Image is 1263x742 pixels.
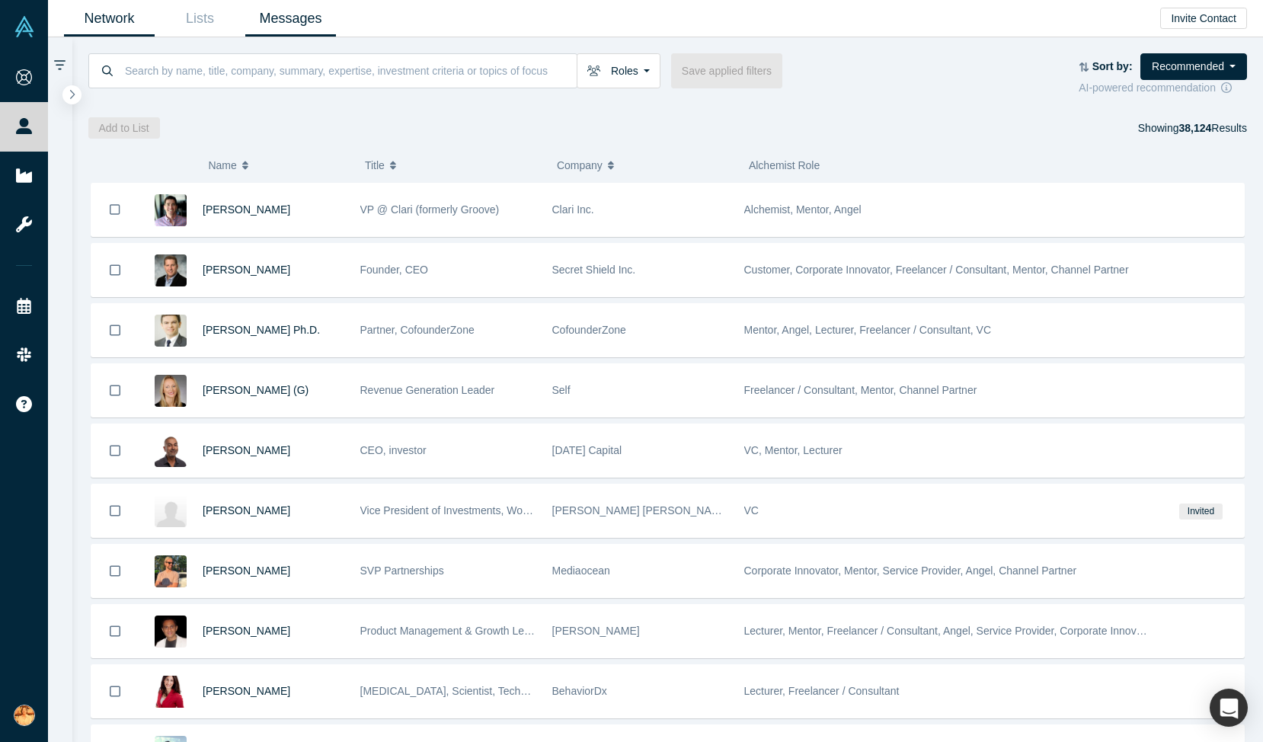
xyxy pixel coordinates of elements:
span: Results [1178,122,1247,134]
button: Bookmark [91,364,139,417]
span: [MEDICAL_DATA], Scientist, Technologist, Strategist. | Worldwide Leader in Digital Behavioral Health [360,685,837,697]
a: [PERSON_NAME] [203,444,290,456]
span: Company [557,149,603,181]
button: Bookmark [91,605,139,657]
button: Add to List [88,117,160,139]
button: Name [208,149,349,181]
img: Mike Sutherland's Profile Image [155,194,187,226]
span: Alchemist, Mentor, Angel [744,203,862,216]
a: [PERSON_NAME] Ph.D. [203,324,320,336]
a: [PERSON_NAME] [203,504,290,517]
button: Company [557,149,733,181]
button: Bookmark [91,424,139,477]
span: Founder, CEO [360,264,429,276]
button: Recommended [1140,53,1247,80]
span: CEO, investor [360,444,427,456]
span: [DATE] Capital [552,444,622,456]
strong: Sort by: [1092,60,1133,72]
span: Clari Inc. [552,203,594,216]
img: Brittany Skoda's Profile Image [155,495,187,527]
a: [PERSON_NAME] (G) [203,384,309,396]
button: Bookmark [91,304,139,357]
button: Invite Contact [1160,8,1247,29]
span: Revenue Generation Leader [360,384,495,396]
button: Save applied filters [671,53,782,88]
span: Alchemist Role [749,159,820,171]
a: [PERSON_NAME] [203,203,290,216]
span: Partner, CofounderZone [360,324,475,336]
a: Messages [245,1,336,37]
img: Alchemist Vault Logo [14,16,35,37]
a: Network [64,1,155,37]
span: Self [552,384,571,396]
span: Lecturer, Freelancer / Consultant [744,685,900,697]
button: Bookmark [91,545,139,597]
span: [PERSON_NAME] [552,625,640,637]
span: Freelancer / Consultant, Mentor, Channel Partner [744,384,977,396]
span: [PERSON_NAME] [PERSON_NAME] [552,504,731,517]
a: [PERSON_NAME] [203,264,290,276]
button: Bookmark [91,485,139,537]
span: BehaviorDx [552,685,607,697]
button: Title [365,149,541,181]
img: Sumina Koiso's Account [14,705,35,726]
img: Tomasz Golinski Ph.D.'s Profile Image [155,315,187,347]
img: PJ Gunsagar's Profile Image [155,435,187,467]
strong: 38,124 [1178,122,1211,134]
span: Vice President of Investments, Workday Ventures [360,504,594,517]
button: Bookmark [91,665,139,718]
img: Gordana Vuckovic (G)'s Profile Image [155,375,187,407]
span: VC [744,504,759,517]
img: David Pasirstein's Profile Image [155,254,187,286]
span: Mediaocean [552,564,610,577]
span: Name [208,149,236,181]
input: Search by name, title, company, summary, expertise, investment criteria or topics of focus [123,53,577,88]
span: CofounderZone [552,324,626,336]
span: Product Management & Growth Leader [360,625,546,637]
span: Customer, Corporate Innovator, Freelancer / Consultant, Mentor, Channel Partner [744,264,1129,276]
span: Title [365,149,385,181]
a: [PERSON_NAME] [203,564,290,577]
span: Secret Shield Inc. [552,264,636,276]
a: Lists [155,1,245,37]
span: VP @ Clari (formerly Groove) [360,203,500,216]
a: [PERSON_NAME] [203,685,290,697]
div: AI-powered recommendation [1079,80,1247,96]
img: Adhar Walia's Profile Image [155,616,187,648]
div: Showing [1138,117,1247,139]
span: VC, Mentor, Lecturer [744,444,843,456]
span: Lecturer, Mentor, Freelancer / Consultant, Angel, Service Provider, Corporate Innovator [744,625,1155,637]
span: Mentor, Angel, Lecturer, Freelancer / Consultant, VC [744,324,992,336]
span: SVP Partnerships [360,564,444,577]
img: Luke Hathaway's Profile Image [155,555,187,587]
a: [PERSON_NAME] [203,625,290,637]
img: Julia Hoffman's Profile Image [155,676,187,708]
span: Invited [1179,504,1222,520]
button: Bookmark [91,244,139,296]
span: Corporate Innovator, Mentor, Service Provider, Angel, Channel Partner [744,564,1077,577]
button: Roles [577,53,660,88]
button: Bookmark [91,183,139,236]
